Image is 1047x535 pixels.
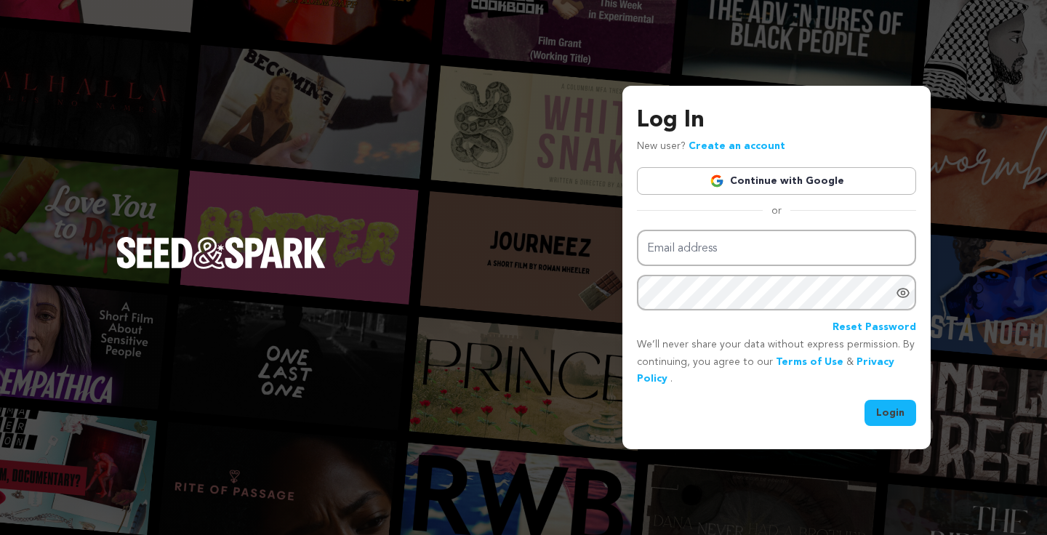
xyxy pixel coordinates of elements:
[116,237,326,298] a: Seed&Spark Homepage
[116,237,326,269] img: Seed&Spark Logo
[637,337,916,388] p: We’ll never share your data without express permission. By continuing, you agree to our & .
[776,357,843,367] a: Terms of Use
[865,400,916,426] button: Login
[637,103,916,138] h3: Log In
[689,141,785,151] a: Create an account
[833,319,916,337] a: Reset Password
[637,230,916,267] input: Email address
[896,286,910,300] a: Show password as plain text. Warning: this will display your password on the screen.
[710,174,724,188] img: Google logo
[763,204,790,218] span: or
[637,138,785,156] p: New user?
[637,167,916,195] a: Continue with Google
